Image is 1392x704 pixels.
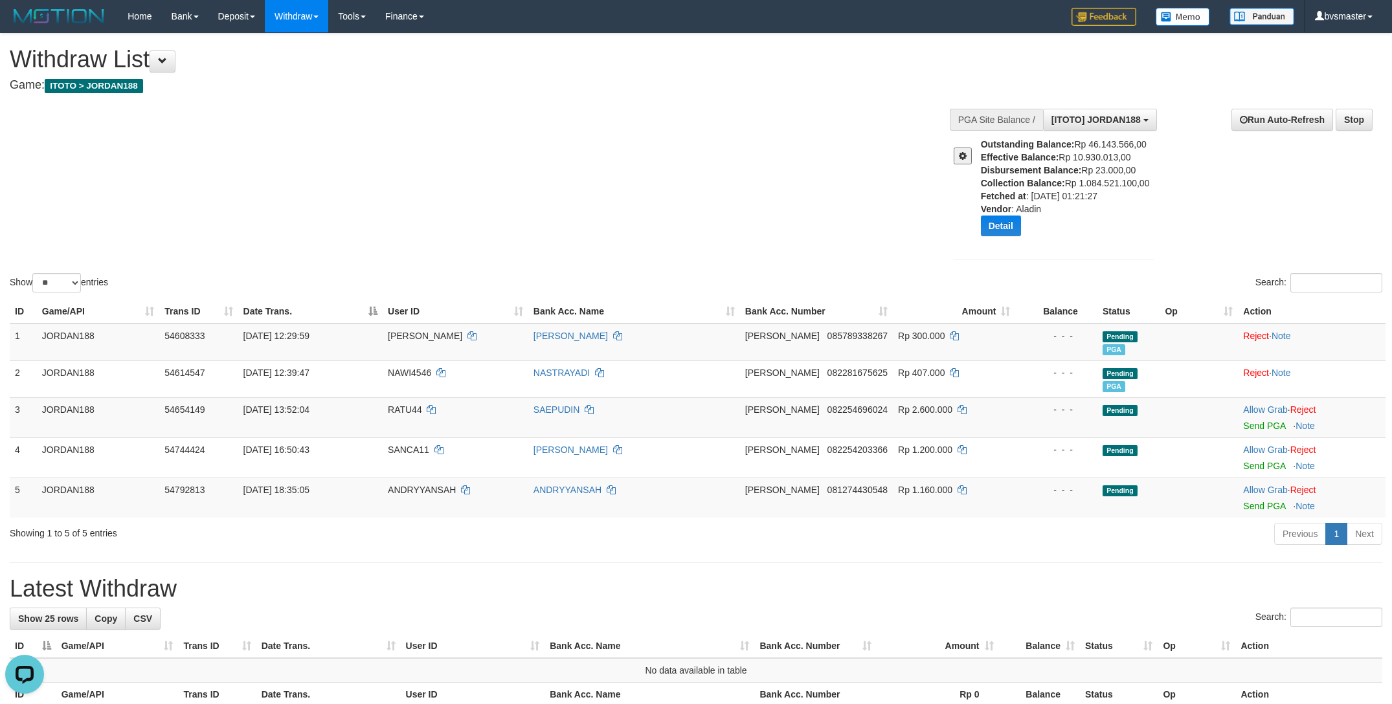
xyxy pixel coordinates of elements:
[1347,523,1382,545] a: Next
[1243,501,1285,511] a: Send PGA
[1103,405,1138,416] span: Pending
[10,634,56,658] th: ID: activate to sort column descending
[981,178,1065,188] b: Collection Balance:
[745,368,820,378] span: [PERSON_NAME]
[1243,485,1287,495] a: Allow Grab
[10,47,915,72] h1: Withdraw List
[388,368,431,378] span: NAWI4546
[164,331,205,341] span: 54608333
[1255,608,1382,627] label: Search:
[1229,8,1294,25] img: panduan.png
[1243,421,1285,431] a: Send PGA
[243,368,309,378] span: [DATE] 12:39:47
[1238,324,1386,361] td: ·
[528,300,740,324] th: Bank Acc. Name: activate to sort column ascending
[56,634,179,658] th: Game/API: activate to sort column ascending
[256,634,401,658] th: Date Trans.: activate to sort column ascending
[388,331,462,341] span: [PERSON_NAME]
[10,397,37,437] td: 3
[1080,634,1158,658] th: Status: activate to sort column ascending
[10,658,1382,683] td: No data available in table
[1255,273,1382,292] label: Search:
[1020,443,1092,456] div: - - -
[898,445,952,455] span: Rp 1.200.000
[1272,331,1291,341] a: Note
[981,191,1026,201] b: Fetched at
[1160,300,1238,324] th: Op: activate to sort column ascending
[178,634,256,658] th: Trans ID: activate to sort column ascending
[86,608,126,630] a: Copy
[1103,485,1138,496] span: Pending
[10,6,108,26] img: MOTION_logo.png
[1103,368,1138,379] span: Pending
[401,634,545,658] th: User ID: activate to sort column ascending
[1103,331,1138,342] span: Pending
[827,404,888,415] span: Copy 082254696024 to clipboard
[827,445,888,455] span: Copy 082254203366 to clipboard
[45,79,143,93] span: ITOTO > JORDAN188
[10,79,915,92] h4: Game:
[1043,109,1157,131] button: [ITOTO] JORDAN188
[981,139,1075,149] b: Outstanding Balance:
[981,138,1163,246] div: Rp 46.143.566,00 Rp 10.930.013,00 Rp 23.000,00 Rp 1.084.521.100,00 : [DATE] 01:21:27 : Aladin
[898,331,945,341] span: Rp 300.000
[1238,478,1386,518] td: ·
[1296,421,1315,431] a: Note
[1274,523,1326,545] a: Previous
[1238,397,1386,437] td: ·
[388,485,456,495] span: ANDRYYANSAH
[745,445,820,455] span: [PERSON_NAME]
[898,485,952,495] span: Rp 1.160.000
[1103,344,1125,355] span: Marked by bvscs1
[1243,445,1287,455] a: Allow Grab
[1103,445,1138,456] span: Pending
[1243,368,1269,378] a: Reject
[1020,403,1092,416] div: - - -
[1290,445,1316,455] a: Reject
[827,485,888,495] span: Copy 081274430548 to clipboard
[10,608,87,630] a: Show 25 rows
[10,576,1382,602] h1: Latest Withdraw
[1243,331,1269,341] a: Reject
[37,324,160,361] td: JORDAN188
[544,634,754,658] th: Bank Acc. Name: activate to sort column ascending
[5,5,44,44] button: Open LiveChat chat widget
[1158,634,1235,658] th: Op: activate to sort column ascending
[1296,461,1315,471] a: Note
[159,300,238,324] th: Trans ID: activate to sort column ascending
[745,485,820,495] span: [PERSON_NAME]
[37,397,160,437] td: JORDAN188
[243,331,309,341] span: [DATE] 12:29:59
[10,300,37,324] th: ID
[125,608,161,630] a: CSV
[745,331,820,341] span: [PERSON_NAME]
[1290,485,1316,495] a: Reject
[37,478,160,518] td: JORDAN188
[1097,300,1160,324] th: Status
[1272,368,1291,378] a: Note
[1238,437,1386,478] td: ·
[981,204,1011,214] b: Vendor
[243,485,309,495] span: [DATE] 18:35:05
[164,368,205,378] span: 54614547
[1243,461,1285,471] a: Send PGA
[164,485,205,495] span: 54792813
[1296,501,1315,511] a: Note
[1051,115,1141,125] span: [ITOTO] JORDAN188
[1243,404,1290,415] span: ·
[1243,485,1290,495] span: ·
[1290,273,1382,292] input: Search:
[1156,8,1210,26] img: Button%20Memo.svg
[745,404,820,415] span: [PERSON_NAME]
[10,478,37,518] td: 5
[1238,300,1386,324] th: Action
[950,109,1043,131] div: PGA Site Balance /
[383,300,528,324] th: User ID: activate to sort column ascending
[18,613,78,624] span: Show 25 rows
[164,445,205,455] span: 54744424
[10,437,37,478] td: 4
[243,445,309,455] span: [DATE] 16:50:43
[1072,8,1136,26] img: Feedback.jpg
[533,368,590,378] a: NASTRAYADI
[95,613,117,624] span: Copy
